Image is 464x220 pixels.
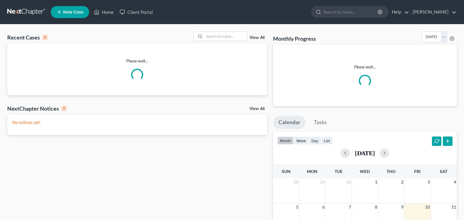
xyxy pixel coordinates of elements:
[205,32,247,41] input: Search by name...
[308,116,332,129] a: Tasks
[250,36,265,40] a: View All
[440,169,447,174] span: Sat
[374,203,378,211] span: 8
[63,10,83,14] span: New Case
[7,105,67,112] div: NextChapter Notices
[273,116,306,129] a: Calendar
[451,203,457,211] span: 11
[374,178,378,186] span: 1
[346,178,352,186] span: 30
[309,137,321,145] button: day
[273,35,316,42] h3: Monthly Progress
[401,203,404,211] span: 9
[295,203,299,211] span: 5
[335,169,343,174] span: Tue
[277,137,294,145] button: month
[7,34,48,41] div: Recent Cases
[348,203,352,211] span: 7
[414,169,420,174] span: Fri
[355,150,375,156] h2: [DATE]
[389,7,409,17] a: Help
[282,169,291,174] span: Sun
[7,58,267,64] p: Please wait...
[424,203,430,211] span: 10
[307,169,317,174] span: Mon
[91,7,117,17] a: Home
[42,35,48,40] div: 0
[360,169,370,174] span: Wed
[61,106,67,111] div: 0
[322,203,325,211] span: 6
[387,169,395,174] span: Thu
[293,178,299,186] span: 28
[12,119,262,125] p: No notices yet!
[453,178,457,186] span: 4
[250,107,265,111] a: View All
[323,6,379,17] input: Search by name...
[321,137,333,145] button: list
[410,7,456,17] a: [PERSON_NAME]
[278,64,452,70] p: Please wait...
[427,178,430,186] span: 3
[294,137,309,145] button: week
[117,7,156,17] a: Client Portal
[401,178,404,186] span: 2
[319,178,325,186] span: 29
